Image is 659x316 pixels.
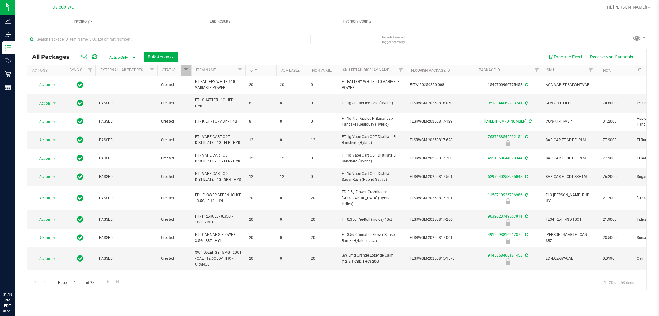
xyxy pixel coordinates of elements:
[638,68,651,72] a: Strain
[195,97,242,109] span: FT - SHATTER - 1G - IED - HYB
[5,84,11,91] inline-svg: Reports
[342,100,402,106] span: FT 1g Shatter Ice Cold (Hybrid)
[34,80,50,89] span: Action
[524,135,528,139] span: Sync from Compliance System
[532,65,542,76] a: Filter
[473,258,543,265] div: Newly Received
[342,171,402,183] span: FT 1g Vape Cart CDT Distillate Sugar Rush (Hybrid-Sativa)
[144,52,178,62] button: Bulk Actions
[195,214,242,225] span: FT - PRE-ROLL - 0.35G - 10CT - IND
[488,253,522,258] a: 9145358466181453
[161,137,188,143] span: Created
[249,119,272,124] span: 8
[51,172,58,181] span: select
[546,232,592,244] span: [PERSON_NAME]-FT-CAN-SRZ
[99,100,154,106] span: PASSED
[249,137,272,143] span: 12
[289,15,425,28] a: Inventory Counts
[34,136,50,144] span: Action
[195,192,242,204] span: FD - FLOWER GREENHOUSE - 3.5G - RHB - HYI
[410,256,470,262] span: FLSRWGM-20250815-1573
[15,19,152,24] span: Inventory
[161,155,188,161] span: Created
[32,54,76,60] span: All Packages
[547,68,554,72] a: SKU
[195,79,242,91] span: FT BATTERY WHITE 510 VARIABLE POWER
[196,68,216,72] a: Item Name
[161,119,188,124] span: Created
[488,232,522,237] a: 4912598816217875
[99,235,154,241] span: PASSED
[195,153,242,164] span: FT - VAPE CART CDT DISTILLATE - 1G - ELR - HYB
[51,215,58,224] span: select
[53,278,99,287] span: Page of 28
[249,235,272,241] span: 20
[27,35,311,44] input: Search Package ID, Item Name, SKU, Lot or Part Number...
[51,99,58,108] span: select
[311,82,334,88] span: 0
[600,233,620,242] span: 28.5000
[5,58,11,64] inline-svg: Outbound
[249,82,272,88] span: 20
[77,254,83,263] span: In Sync
[280,235,303,241] span: 0
[312,68,340,73] a: Non-Available
[473,82,543,88] div: 1549700960775458
[343,68,389,72] a: Sku Retail Display Name
[281,68,300,73] a: Available
[99,155,154,161] span: PASSED
[34,172,50,181] span: Action
[280,119,303,124] span: 8
[311,174,334,180] span: 0
[607,5,647,10] span: Hi, [PERSON_NAME]!
[410,100,470,106] span: FLSRWGM-20250818-050
[280,256,303,262] span: 0
[524,175,528,179] span: Sync from Compliance System
[410,217,470,223] span: FLSRWGM-20250817-286
[161,256,188,262] span: Created
[161,100,188,106] span: Created
[280,217,303,223] span: 0
[488,156,522,160] a: 4951358044078344
[410,235,470,241] span: FLSRWGM-20250817-061
[71,278,82,287] input: 1
[34,234,50,242] span: Action
[70,68,93,72] a: Sync Status
[148,54,174,59] span: Bulk Actions
[249,174,272,180] span: 12
[99,256,154,262] span: PASSED
[249,155,272,161] span: 12
[601,68,611,73] a: THC%
[600,154,620,163] span: 77.9000
[410,119,470,124] span: FLSRWGM-20250817-1291
[77,154,83,162] span: In Sync
[161,174,188,180] span: Created
[195,171,242,183] span: FT - VAPE CART CDT DISTILLATE - 1G - SRH - HYS
[311,235,334,241] span: 20
[488,101,522,105] a: 9518344062233241
[235,65,245,76] a: Filter
[600,172,620,181] span: 76.2000
[77,99,83,107] span: In Sync
[181,65,191,76] a: Filter
[99,195,154,201] span: PASSED
[524,253,528,258] span: Sync from Compliance System
[77,215,83,224] span: In Sync
[473,219,543,226] div: Newly Received
[147,65,157,76] a: Filter
[586,65,596,76] a: Filter
[382,35,413,44] span: Include items not tagged for facility
[528,119,532,123] span: Sync from Compliance System
[546,82,592,88] span: ACC-VAP-FT-BATWHTVAR
[342,232,402,244] span: FT 3.5g Cannabis Flower Sunset Runtz (Hybrid-Indica)
[479,68,500,72] a: Package ID
[34,254,50,263] span: Action
[334,19,380,24] span: Inventory Counts
[280,155,303,161] span: 12
[15,15,152,28] a: Inventory
[52,5,74,10] span: Oviedo WC
[488,214,522,219] a: 9632623749567011
[586,52,637,62] button: Receive Non-Cannabis
[473,198,543,204] div: Newly Received
[249,217,272,223] span: 20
